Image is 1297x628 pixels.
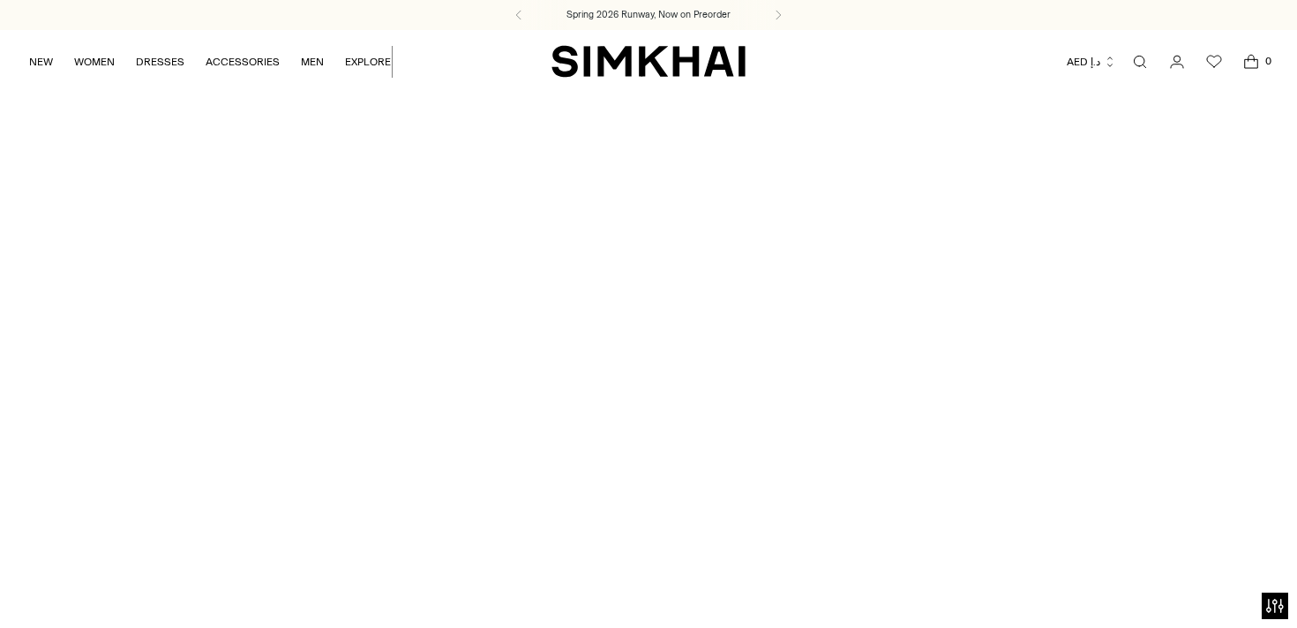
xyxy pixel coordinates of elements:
a: Open search modal [1122,44,1158,79]
a: EXPLORE [345,42,391,81]
a: Wishlist [1196,44,1232,79]
a: Open cart modal [1233,44,1269,79]
a: NEW [29,42,53,81]
a: SIMKHAI [551,44,746,79]
span: 0 [1260,53,1276,69]
a: DRESSES [136,42,184,81]
a: WOMEN [74,42,115,81]
a: MEN [301,42,324,81]
a: Go to the account page [1159,44,1195,79]
button: AED د.إ [1067,42,1116,81]
a: ACCESSORIES [206,42,280,81]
